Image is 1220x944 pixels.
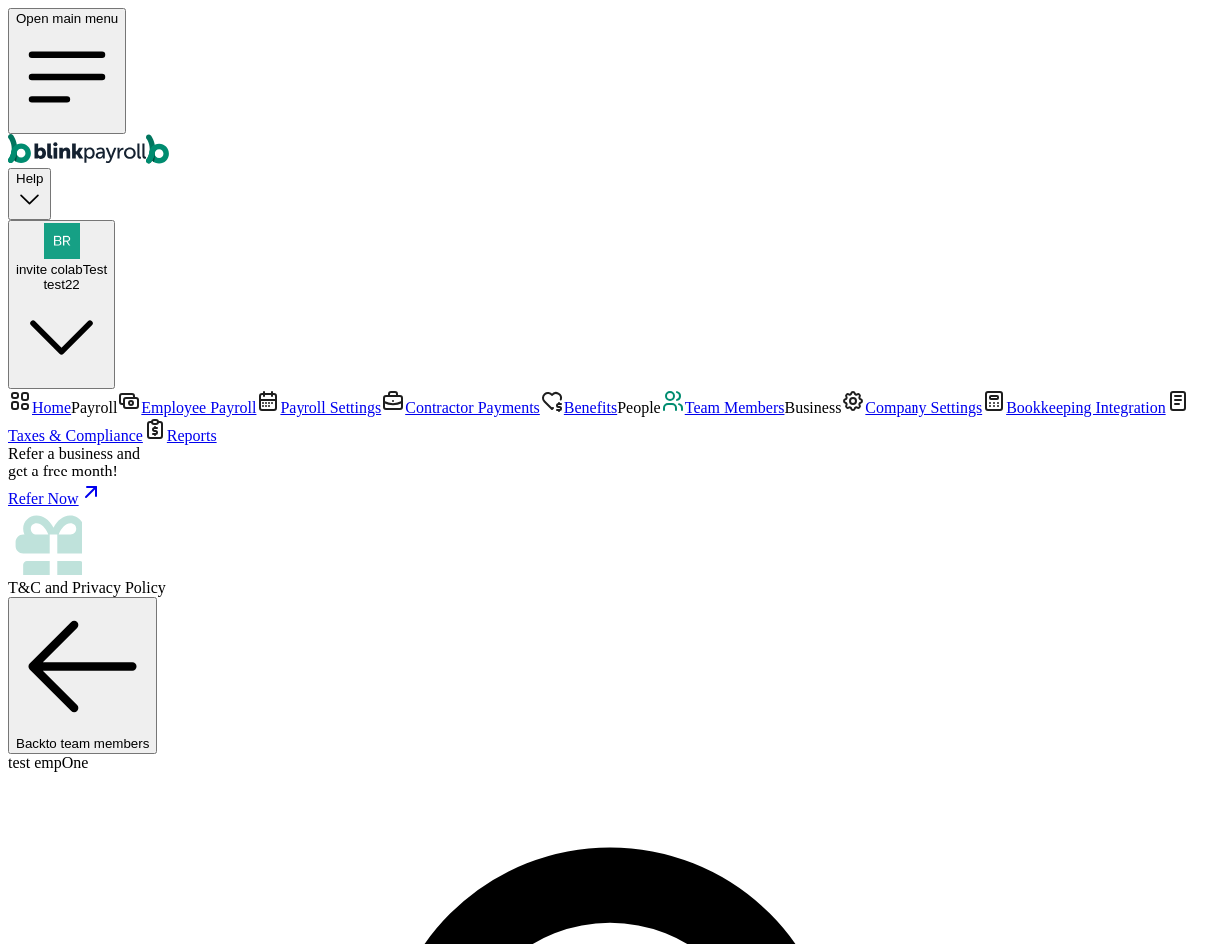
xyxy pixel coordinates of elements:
[141,399,256,416] span: Employee Payroll
[167,427,217,444] span: Reports
[8,399,1190,444] a: Taxes & Compliance
[405,399,540,416] span: Contractor Payments
[16,277,107,292] div: test22
[280,399,381,416] span: Payroll Settings
[8,220,115,389] button: invite colabTesttest22
[8,399,71,416] a: Home
[16,171,43,186] span: Help
[16,736,149,751] span: Back
[685,399,785,416] span: Team Members
[8,168,51,219] button: Help
[8,480,1212,508] a: Refer Now
[381,399,540,416] a: Contractor Payments
[982,399,1166,416] a: Bookkeeping Integration
[617,399,661,416] span: People
[8,8,1212,168] nav: Global
[256,399,381,416] a: Payroll Settings
[865,399,982,416] span: Company Settings
[540,399,617,416] a: Benefits
[16,262,107,277] span: invite colabTest
[1120,848,1220,944] iframe: Chat Widget
[46,736,150,751] span: to team members
[8,579,41,596] span: T&C
[143,427,217,444] a: Reports
[117,399,256,416] a: Employee Payroll
[8,389,1212,597] nav: Sidebar
[8,579,166,596] span: and
[661,399,785,416] a: Team Members
[16,11,118,26] span: Open main menu
[8,8,126,134] button: Open main menu
[32,399,71,416] span: Home
[1006,399,1166,416] span: Bookkeeping Integration
[8,427,143,444] span: Taxes & Compliance
[841,399,982,416] a: Company Settings
[71,399,117,416] span: Payroll
[72,579,166,596] span: Privacy Policy
[8,445,1212,480] div: Refer a business and get a free month!
[8,754,1212,772] div: test empOne
[8,597,157,754] button: Backto team members
[564,399,617,416] span: Benefits
[784,399,841,416] span: Business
